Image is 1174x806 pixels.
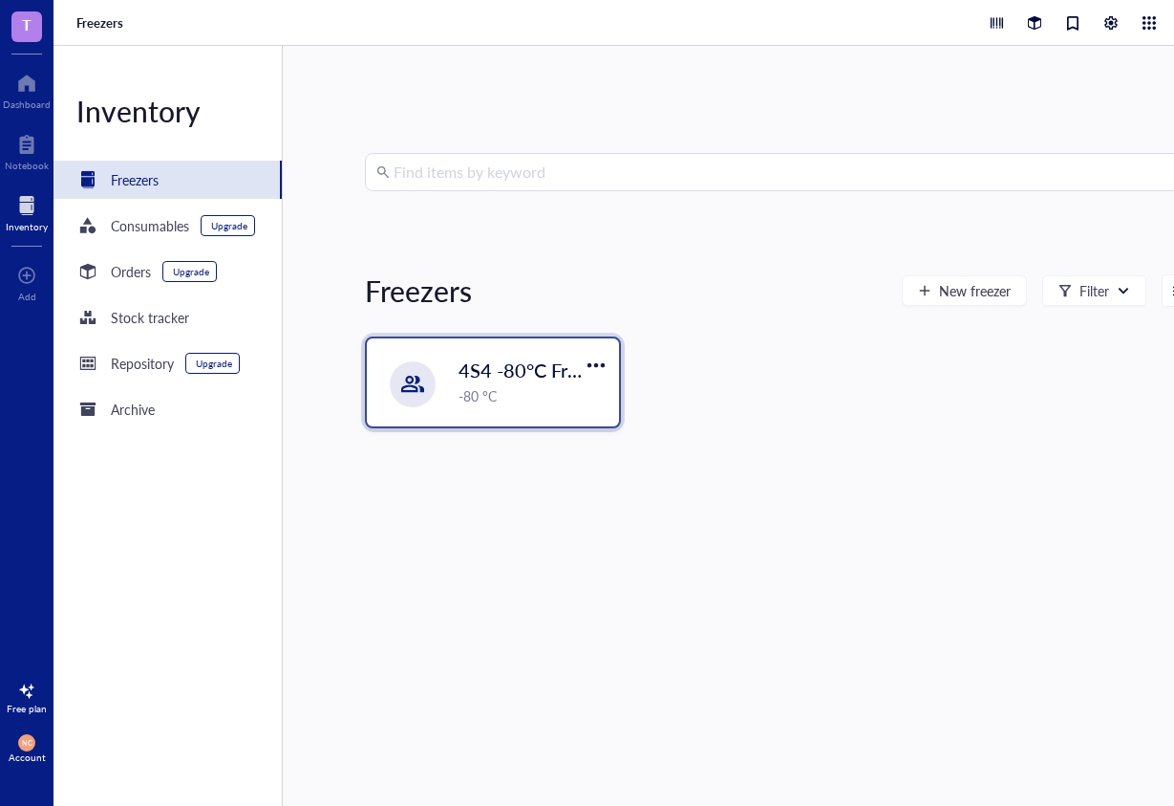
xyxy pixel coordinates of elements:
[211,220,247,231] div: Upgrade
[459,385,608,406] div: -80 °C
[6,190,48,232] a: Inventory
[22,12,32,36] span: T
[53,344,282,382] a: RepositoryUpgrade
[111,307,189,328] div: Stock tracker
[53,92,282,130] div: Inventory
[365,272,472,310] div: Freezers
[173,266,209,277] div: Upgrade
[5,129,49,171] a: Notebook
[53,390,282,428] a: Archive
[76,14,127,32] a: Freezers
[1079,280,1109,301] div: Filter
[18,291,36,302] div: Add
[22,739,32,748] span: NC
[9,752,46,763] div: Account
[7,703,47,714] div: Free plan
[53,298,282,337] a: Stock tracker
[111,169,159,190] div: Freezers
[902,275,1027,306] button: New freezer
[6,221,48,232] div: Inventory
[5,160,49,171] div: Notebook
[111,261,151,282] div: Orders
[111,353,174,374] div: Repository
[53,252,282,291] a: OrdersUpgrade
[53,161,282,199] a: Freezers
[3,98,51,110] div: Dashboard
[3,68,51,110] a: Dashboard
[111,399,155,420] div: Archive
[939,283,1011,298] span: New freezer
[196,358,232,369] div: Upgrade
[459,357,614,383] span: 4S4 -80°C Freezer
[111,215,189,236] div: Consumables
[53,207,282,245] a: ConsumablesUpgrade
